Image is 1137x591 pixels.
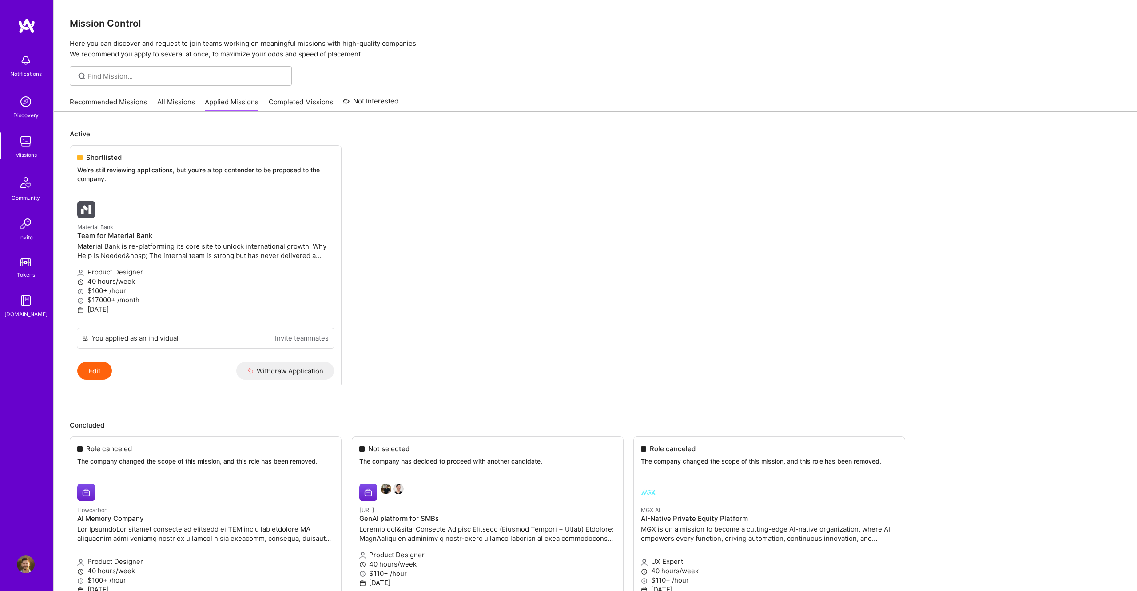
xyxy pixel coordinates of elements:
[17,132,35,150] img: teamwork
[70,38,1121,59] p: Here you can discover and request to join teams working on meaningful missions with high-quality ...
[17,215,35,233] img: Invite
[77,279,84,286] i: icon Clock
[70,129,1121,139] p: Active
[4,309,48,319] div: [DOMAIN_NAME]
[77,288,84,295] i: icon MoneyGray
[17,52,35,69] img: bell
[77,224,113,230] small: Material Bank
[70,420,1121,430] p: Concluded
[269,97,333,112] a: Completed Missions
[70,97,147,112] a: Recommended Missions
[77,305,334,314] p: [DATE]
[77,166,334,183] p: We’re still reviewing applications, but you're a top contender to be proposed to the company.
[19,233,33,242] div: Invite
[12,193,40,202] div: Community
[17,93,35,111] img: discovery
[18,18,36,34] img: logo
[15,555,37,573] a: User Avatar
[77,277,334,286] p: 40 hours/week
[77,297,84,304] i: icon MoneyGray
[77,242,334,260] p: Material Bank is re-platforming its core site to unlock international growth. Why Help Is Needed&...
[10,69,42,79] div: Notifications
[77,286,334,295] p: $100+ /hour
[77,201,95,218] img: Material Bank company logo
[17,270,35,279] div: Tokens
[87,71,285,81] input: Find Mission...
[77,295,334,305] p: $17000+ /month
[13,111,39,120] div: Discovery
[77,267,334,277] p: Product Designer
[70,18,1121,29] h3: Mission Control
[77,270,84,276] i: icon Applicant
[70,194,341,328] a: Material Bank company logoMaterial BankTeam for Material BankMaterial Bank is re-platforming its ...
[275,333,329,343] a: Invite teammates
[91,333,179,343] div: You applied as an individual
[205,97,258,112] a: Applied Missions
[343,96,398,112] a: Not Interested
[17,555,35,573] img: User Avatar
[86,153,122,162] span: Shortlisted
[77,307,84,313] i: icon Calendar
[77,232,334,240] h4: Team for Material Bank
[77,362,112,380] button: Edit
[157,97,195,112] a: All Missions
[15,172,36,193] img: Community
[236,362,334,380] button: Withdraw Application
[15,150,37,159] div: Missions
[20,258,31,266] img: tokens
[17,292,35,309] img: guide book
[77,71,87,81] i: icon SearchGrey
